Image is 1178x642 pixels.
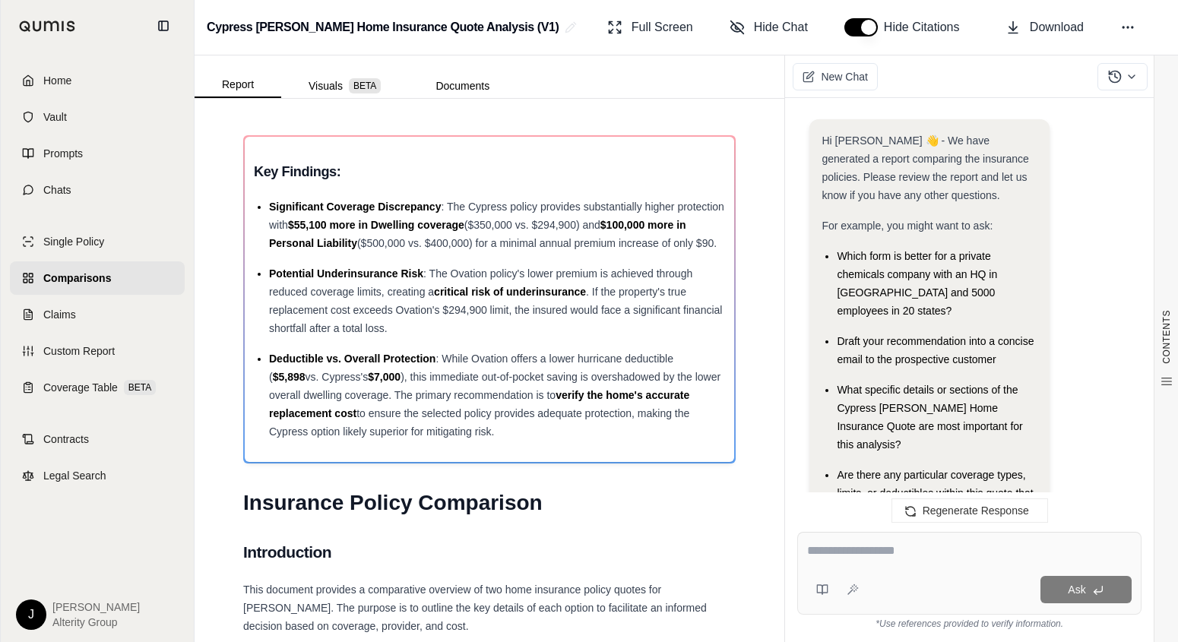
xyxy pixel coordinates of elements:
button: Regenerate Response [891,498,1048,523]
span: Legal Search [43,468,106,483]
span: Which form is better for a private chemicals company with an HQ in [GEOGRAPHIC_DATA] and 5000 emp... [837,250,997,317]
span: ($500,000 vs. $400,000) for a minimal annual premium increase of only $90. [357,237,717,249]
span: $55,100 more in Dwelling coverage [288,219,464,231]
h1: Insurance Policy Comparison [243,482,736,524]
button: Report [195,72,281,98]
span: : The Ovation policy's lower premium is achieved through reduced coverage limits, creating a [269,267,692,298]
a: Custom Report [10,334,185,368]
span: Alterity Group [52,615,140,630]
button: Full Screen [601,12,699,43]
button: Documents [408,74,517,98]
span: Hide Chat [754,18,808,36]
span: Ask [1068,583,1085,596]
a: Vault [10,100,185,134]
span: Deductible vs. Overall Protection [269,353,435,365]
a: Coverage TableBETA [10,371,185,404]
span: BETA [349,78,381,93]
button: Ask [1040,576,1132,603]
span: This document provides a comparative overview of two home insurance policy quotes for [PERSON_NAM... [243,583,707,632]
div: J [16,599,46,630]
span: critical risk of underinsurance [434,286,586,298]
span: [PERSON_NAME] [52,599,140,615]
div: *Use references provided to verify information. [797,615,1142,630]
span: Hide Citations [884,18,969,36]
span: What specific details or sections of the Cypress [PERSON_NAME] Home Insurance Quote are most impo... [837,384,1022,451]
span: BETA [124,380,156,395]
span: CONTENTS [1161,310,1173,364]
span: Single Policy [43,234,104,249]
span: New Chat [821,69,867,84]
span: Chats [43,182,71,198]
span: : While Ovation offers a lower hurricane deductible ( [269,353,673,383]
a: Single Policy [10,225,185,258]
span: Regenerate Response [923,504,1029,517]
a: Comparisons [10,261,185,295]
span: : The Cypress policy provides substantially higher protection with [269,201,724,231]
span: Claims [43,307,76,322]
span: Draft your recommendation into a concise email to the prospective customer [837,335,1034,365]
a: Chats [10,173,185,207]
span: Download [1030,18,1084,36]
a: Home [10,64,185,97]
span: Coverage Table [43,380,118,395]
span: Comparisons [43,270,111,286]
span: For example, you might want to ask: [822,220,993,232]
h2: Cypress [PERSON_NAME] Home Insurance Quote Analysis (V1) [207,14,559,41]
span: . If the property's true replacement cost exceeds Ovation's $294,900 limit, the insured would fac... [269,286,722,334]
span: Vault [43,109,67,125]
button: New Chat [793,63,877,90]
span: to ensure the selected policy provides adequate protection, making the Cypress option likely supe... [269,407,689,438]
a: Prompts [10,137,185,170]
span: vs. Cypress's [306,371,369,383]
span: Full Screen [632,18,693,36]
h3: Key Findings: [254,158,725,185]
span: Prompts [43,146,83,161]
button: Hide Chat [724,12,814,43]
span: $5,898 [273,371,306,383]
a: Contracts [10,422,185,456]
span: Custom Report [43,343,115,359]
span: Potential Underinsurance Risk [269,267,423,280]
span: Are there any particular coverage types, limits, or deductibles within this quote that you would ... [837,469,1033,517]
span: ($350,000 vs. $294,900) and [464,219,600,231]
span: ), this immediate out-of-pocket saving is overshadowed by the lower overall dwelling coverage. Th... [269,371,720,401]
button: Download [999,12,1090,43]
img: Qumis Logo [19,21,76,32]
h2: Introduction [243,536,736,568]
span: Significant Coverage Discrepancy [269,201,441,213]
a: Claims [10,298,185,331]
span: Hi [PERSON_NAME] 👋 - We have generated a report comparing the insurance policies. Please review t... [822,134,1028,201]
span: Home [43,73,71,88]
span: $7,000 [368,371,401,383]
button: Visuals [281,74,408,98]
span: Contracts [43,432,89,447]
a: Legal Search [10,459,185,492]
button: Collapse sidebar [151,14,176,38]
